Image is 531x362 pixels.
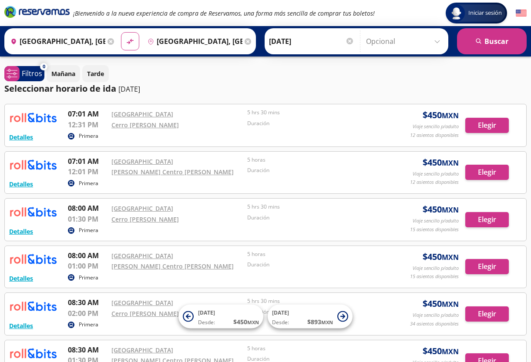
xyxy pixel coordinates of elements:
[68,120,107,130] p: 12:31 PM
[465,306,509,322] button: Elegir
[68,214,107,224] p: 01:30 PM
[9,156,57,173] img: RESERVAMOS
[423,156,459,169] span: $ 450
[410,320,459,328] p: 34 asientos disponibles
[73,9,375,17] em: ¡Bienvenido a la nueva experiencia de compra de Reservamos, una forma más sencilla de comprar tus...
[111,252,173,260] a: [GEOGRAPHIC_DATA]
[111,262,234,270] a: [PERSON_NAME] Centro [PERSON_NAME]
[4,66,44,81] button: 0Filtros
[47,65,80,82] button: Mañana
[247,319,259,325] small: MXN
[111,121,179,129] a: Cerro [PERSON_NAME]
[68,261,107,271] p: 01:00 PM
[247,261,379,269] p: Duración
[111,346,173,354] a: [GEOGRAPHIC_DATA]
[9,345,57,362] img: RESERVAMOS
[410,273,459,280] p: 15 asientos disponibles
[9,274,33,283] button: Detalles
[9,321,33,330] button: Detalles
[269,30,354,52] input: Elegir Fecha
[366,30,444,52] input: Opcional
[465,212,509,227] button: Elegir
[79,132,98,140] p: Primera
[272,309,289,316] span: [DATE]
[442,299,459,309] small: MXN
[413,265,459,272] p: Viaje sencillo p/adulto
[144,30,242,52] input: Buscar Destino
[178,305,263,329] button: [DATE]Desde:$450MXN
[268,305,353,329] button: [DATE]Desde:$893MXN
[4,5,70,21] a: Brand Logo
[79,321,98,329] p: Primera
[272,319,289,326] span: Desde:
[111,110,173,118] a: [GEOGRAPHIC_DATA]
[247,109,379,116] p: 5 hrs 30 mins
[9,179,33,189] button: Detalles
[442,205,459,215] small: MXN
[111,157,173,166] a: [GEOGRAPHIC_DATA]
[51,69,75,78] p: Mañana
[413,217,459,225] p: Viaje sencillo p/adulto
[79,274,98,282] p: Primera
[247,156,379,164] p: 5 horas
[111,204,173,213] a: [GEOGRAPHIC_DATA]
[321,319,333,325] small: MXN
[68,250,107,261] p: 08:00 AM
[111,309,179,318] a: Cerro [PERSON_NAME]
[442,111,459,120] small: MXN
[111,215,179,223] a: Cerro [PERSON_NAME]
[247,297,379,305] p: 5 hrs 30 mins
[118,84,140,94] p: [DATE]
[413,312,459,319] p: Viaje sencillo p/adulto
[68,166,107,177] p: 12:01 PM
[423,109,459,122] span: $ 450
[9,203,57,220] img: RESERVAMOS
[9,297,57,315] img: RESERVAMOS
[307,317,333,326] span: $ 893
[410,226,459,233] p: 15 asientos disponibles
[247,345,379,352] p: 5 horas
[423,250,459,263] span: $ 450
[9,133,33,142] button: Detalles
[111,168,234,176] a: [PERSON_NAME] Centro [PERSON_NAME]
[68,203,107,213] p: 08:00 AM
[9,250,57,268] img: RESERVAMOS
[410,179,459,186] p: 12 asientos disponibles
[247,203,379,211] p: 5 hrs 30 mins
[68,109,107,119] p: 07:01 AM
[9,109,57,126] img: RESERVAMOS
[87,69,104,78] p: Tarde
[247,250,379,258] p: 5 horas
[247,166,379,174] p: Duración
[423,203,459,216] span: $ 450
[465,118,509,133] button: Elegir
[465,259,509,274] button: Elegir
[423,345,459,358] span: $ 450
[233,317,259,326] span: $ 450
[413,123,459,130] p: Viaje sencillo p/adulto
[4,5,70,18] i: Brand Logo
[442,252,459,262] small: MXN
[457,28,527,54] button: Buscar
[413,170,459,178] p: Viaje sencillo p/adulto
[79,226,98,234] p: Primera
[465,165,509,180] button: Elegir
[79,179,98,187] p: Primera
[68,308,107,319] p: 02:00 PM
[410,132,459,139] p: 12 asientos disponibles
[43,63,45,70] span: 0
[442,347,459,356] small: MXN
[82,65,109,82] button: Tarde
[111,299,173,307] a: [GEOGRAPHIC_DATA]
[198,309,215,316] span: [DATE]
[4,82,116,95] p: Seleccionar horario de ida
[198,319,215,326] span: Desde:
[68,297,107,308] p: 08:30 AM
[68,345,107,355] p: 08:30 AM
[516,8,527,19] button: English
[423,297,459,310] span: $ 450
[9,227,33,236] button: Detalles
[22,68,42,79] p: Filtros
[247,214,379,222] p: Duración
[7,30,105,52] input: Buscar Origen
